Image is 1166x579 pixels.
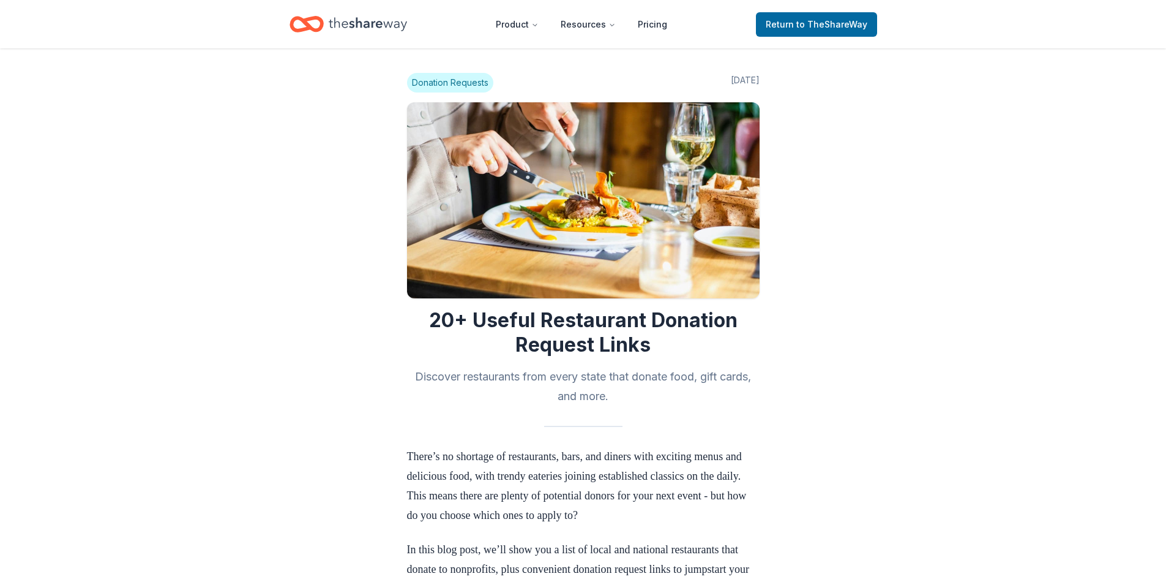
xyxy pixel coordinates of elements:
a: Pricing [628,12,677,37]
h2: Discover restaurants from every state that donate food, gift cards, and more. [407,367,760,406]
a: Returnto TheShareWay [756,12,877,37]
p: There’s no shortage of restaurants, bars, and diners with exciting menus and delicious food, with... [407,447,760,525]
span: Donation Requests [407,73,493,93]
span: Return [766,17,867,32]
button: Product [486,12,548,37]
a: Home [290,10,407,39]
span: to TheShareWay [796,19,867,29]
img: Image for 20+ Useful Restaurant Donation Request Links [407,102,760,298]
span: [DATE] [731,73,760,93]
h1: 20+ Useful Restaurant Donation Request Links [407,308,760,357]
nav: Main [486,10,677,39]
button: Resources [551,12,626,37]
